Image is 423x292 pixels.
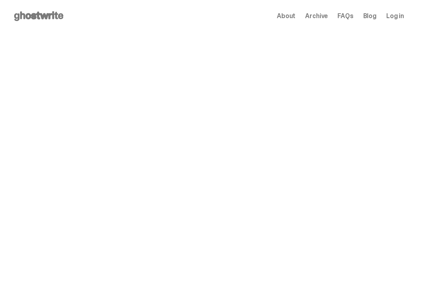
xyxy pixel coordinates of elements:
[305,13,328,19] a: Archive
[363,13,377,19] a: Blog
[386,13,404,19] a: Log in
[337,13,353,19] a: FAQs
[277,13,295,19] a: About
